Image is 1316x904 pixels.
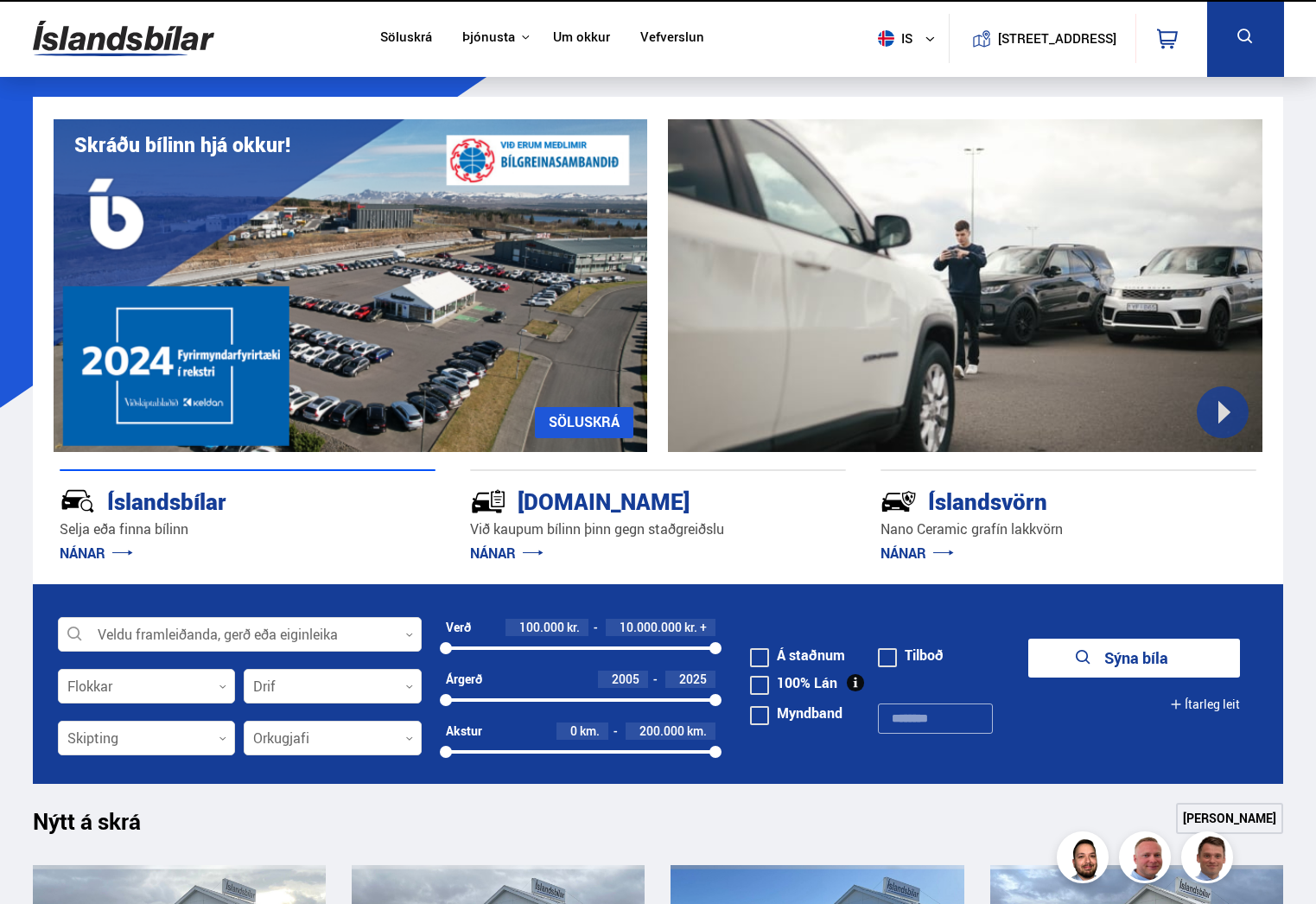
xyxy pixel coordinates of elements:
[60,544,133,563] a: NÁNAR
[640,29,704,48] a: Vefverslun
[446,724,482,738] div: Akstur
[871,30,914,47] span: is
[871,13,949,64] button: is
[612,671,639,687] span: 2005
[580,724,600,738] span: km.
[878,648,944,662] label: Tilboð
[570,723,577,739] span: 0
[881,485,1195,515] div: Íslandsvörn
[535,407,633,438] a: SÖLUSKRÁ
[446,621,471,634] div: Verð
[1028,639,1240,678] button: Sýna bíla
[470,483,506,519] img: tr5P-W3DuiFaO7aO.svg
[470,544,544,563] a: NÁNAR
[1176,803,1283,834] a: [PERSON_NAME]
[687,724,707,738] span: km.
[1170,685,1240,724] button: Ítarleg leit
[881,483,917,519] img: -Svtn6bYgwAsiwNX.svg
[33,10,214,67] img: G0Ugv5HjCgRt.svg
[470,519,846,539] p: Við kaupum bílinn þinn gegn staðgreiðslu
[1184,834,1236,886] img: FbJEzSuNWCJXmdc-.webp
[60,485,374,515] div: Íslandsbílar
[750,648,845,662] label: Á staðnum
[60,483,96,519] img: JRvxyua_JYH6wB4c.svg
[700,621,707,634] span: +
[639,723,684,739] span: 200.000
[553,29,610,48] a: Um okkur
[881,544,954,563] a: NÁNAR
[60,519,435,539] p: Selja eða finna bílinn
[750,676,837,690] label: 100% Lán
[878,30,894,47] img: svg+xml;base64,PHN2ZyB4bWxucz0iaHR0cDovL3d3dy53My5vcmcvMjAwMC9zdmciIHdpZHRoPSI1MTIiIGhlaWdodD0iNT...
[567,621,580,634] span: kr.
[1005,31,1110,46] button: [STREET_ADDRESS]
[1122,834,1173,886] img: siFngHWaQ9KaOqBr.png
[881,519,1256,539] p: Nano Ceramic grafín lakkvörn
[470,485,785,515] div: [DOMAIN_NAME]
[380,29,432,48] a: Söluskrá
[74,133,290,156] h1: Skráðu bílinn hjá okkur!
[54,119,648,452] img: eKx6w-_Home_640_.png
[958,14,1126,63] a: [STREET_ADDRESS]
[519,619,564,635] span: 100.000
[620,619,682,635] span: 10.000.000
[679,671,707,687] span: 2025
[33,808,171,844] h1: Nýtt á skrá
[1059,834,1111,886] img: nhp88E3Fdnt1Opn2.png
[446,672,482,686] div: Árgerð
[684,621,697,634] span: kr.
[462,29,515,46] button: Þjónusta
[750,706,842,720] label: Myndband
